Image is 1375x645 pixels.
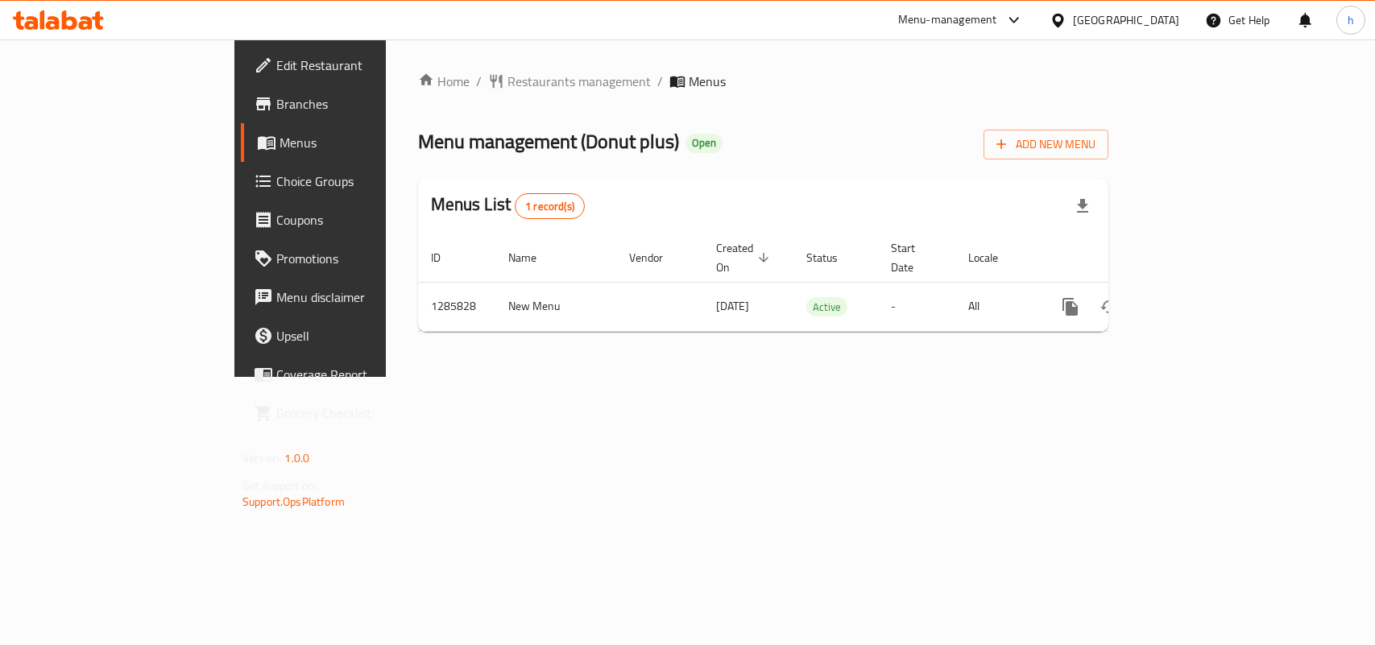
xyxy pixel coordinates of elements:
[685,136,723,150] span: Open
[806,298,847,316] span: Active
[984,130,1108,159] button: Add New Menu
[276,94,451,114] span: Branches
[241,201,464,239] a: Coupons
[685,134,723,153] div: Open
[276,365,451,384] span: Coverage Report
[1090,287,1129,326] button: Change Status
[418,72,1108,91] nav: breadcrumb
[515,193,585,219] div: Total records count
[806,248,859,267] span: Status
[242,491,345,512] a: Support.OpsPlatform
[1063,187,1102,225] div: Export file
[276,287,451,307] span: Menu disclaimer
[806,297,847,316] div: Active
[657,72,663,91] li: /
[508,248,557,267] span: Name
[716,296,749,316] span: [DATE]
[241,46,464,85] a: Edit Restaurant
[241,316,464,355] a: Upsell
[476,72,482,91] li: /
[241,85,464,123] a: Branches
[242,475,317,496] span: Get support on:
[431,248,462,267] span: ID
[1348,11,1354,29] span: h
[241,239,464,278] a: Promotions
[418,234,1219,332] table: enhanced table
[276,403,451,423] span: Grocery Checklist
[955,282,1038,331] td: All
[276,210,451,229] span: Coupons
[968,248,1019,267] span: Locale
[241,355,464,394] a: Coverage Report
[242,448,282,469] span: Version:
[284,448,309,469] span: 1.0.0
[276,249,451,268] span: Promotions
[241,394,464,432] a: Grocery Checklist
[1073,11,1179,29] div: [GEOGRAPHIC_DATA]
[431,192,585,219] h2: Menus List
[898,10,997,30] div: Menu-management
[488,72,651,91] a: Restaurants management
[241,162,464,201] a: Choice Groups
[878,282,955,331] td: -
[1038,234,1219,283] th: Actions
[418,123,679,159] span: Menu management ( Donut plus )
[276,326,451,345] span: Upsell
[507,72,651,91] span: Restaurants management
[516,199,584,214] span: 1 record(s)
[1051,287,1090,326] button: more
[276,56,451,75] span: Edit Restaurant
[280,133,451,152] span: Menus
[241,123,464,162] a: Menus
[495,282,616,331] td: New Menu
[689,72,726,91] span: Menus
[241,278,464,316] a: Menu disclaimer
[276,172,451,191] span: Choice Groups
[996,134,1095,155] span: Add New Menu
[629,248,684,267] span: Vendor
[716,238,774,277] span: Created On
[891,238,936,277] span: Start Date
